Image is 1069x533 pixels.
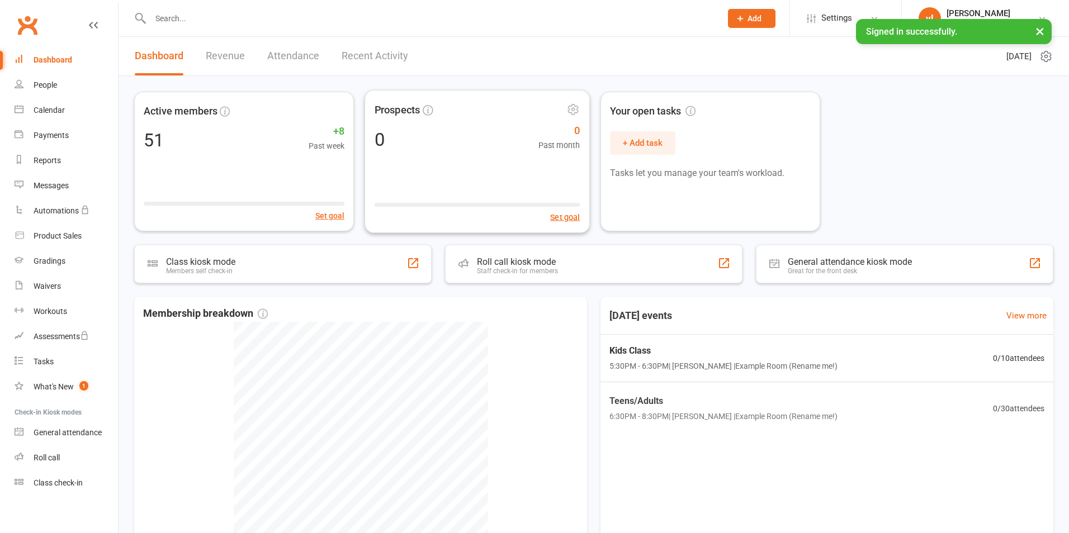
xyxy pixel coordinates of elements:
a: Dashboard [15,47,118,73]
span: Settings [821,6,852,31]
a: Clubworx [13,11,41,39]
span: Active members [144,103,217,120]
a: Calendar [15,98,118,123]
a: Payments [15,123,118,148]
span: Past week [309,140,344,152]
span: Add [748,14,761,23]
a: General attendance kiosk mode [15,420,118,445]
a: Class kiosk mode [15,470,118,496]
button: Set goal [315,210,344,222]
span: 6:30PM - 8:30PM | [PERSON_NAME] | Example Room (Rename me!) [609,410,838,422]
span: Kids Class [609,344,838,358]
a: Recent Activity [342,37,408,75]
div: Product Sales [34,231,82,240]
div: [PERSON_NAME] [947,8,1038,18]
div: Waivers [34,282,61,291]
button: Set goal [550,211,580,223]
a: Roll call [15,445,118,470]
span: +8 [309,123,344,140]
p: Tasks let you manage your team's workload. [610,166,811,180]
a: Assessments [15,324,118,349]
div: Payments [34,131,69,140]
span: 0 / 10 attendees [993,352,1044,364]
button: × [1030,19,1050,43]
span: Membership breakdown [143,306,268,322]
div: Automations [34,206,79,215]
div: 51 [144,131,164,149]
div: Gradings [34,256,65,265]
div: General attendance [34,428,102,437]
div: Assessments [34,332,89,341]
div: Messages [34,181,69,190]
div: Dashboard [34,55,72,64]
span: 0 [538,122,580,139]
span: 5:30PM - 6:30PM | [PERSON_NAME] | Example Room (Rename me!) [609,360,838,372]
div: Roll call kiosk mode [477,256,558,267]
a: Messages [15,173,118,198]
h3: [DATE] events [600,306,681,326]
div: People [34,80,57,89]
span: Past month [538,139,580,152]
div: vl [919,7,941,30]
div: General attendance kiosk mode [788,256,912,267]
button: + Add task [610,131,675,155]
div: 0 [375,130,385,149]
div: Reports [34,156,61,165]
a: Revenue [206,37,245,75]
a: Waivers [15,274,118,299]
div: Class kiosk mode [166,256,235,267]
span: Your open tasks [610,103,696,120]
a: Gradings [15,249,118,274]
div: Class check-in [34,478,83,487]
div: Roll call [34,453,60,462]
input: Search... [147,11,713,26]
a: Reports [15,148,118,173]
a: Tasks [15,349,118,374]
a: Product Sales [15,223,118,249]
span: Prospects [375,102,420,118]
div: Tasks [34,357,54,366]
div: Members self check-in [166,267,235,275]
a: Dashboard [135,37,183,75]
div: What's New [34,382,74,391]
div: greater western muay thai [947,18,1038,28]
a: People [15,73,118,98]
div: Calendar [34,106,65,115]
div: Staff check-in for members [477,267,558,275]
button: Add [728,9,775,28]
a: Automations [15,198,118,223]
span: Teens/Adults [609,394,838,408]
a: Workouts [15,299,118,324]
span: 0 / 30 attendees [993,402,1044,415]
div: Workouts [34,307,67,316]
a: What's New1 [15,374,118,399]
span: [DATE] [1006,50,1032,63]
div: Great for the front desk [788,267,912,275]
span: Signed in successfully. [866,26,957,37]
a: View more [1006,309,1047,322]
a: Attendance [267,37,319,75]
span: 1 [79,381,88,391]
